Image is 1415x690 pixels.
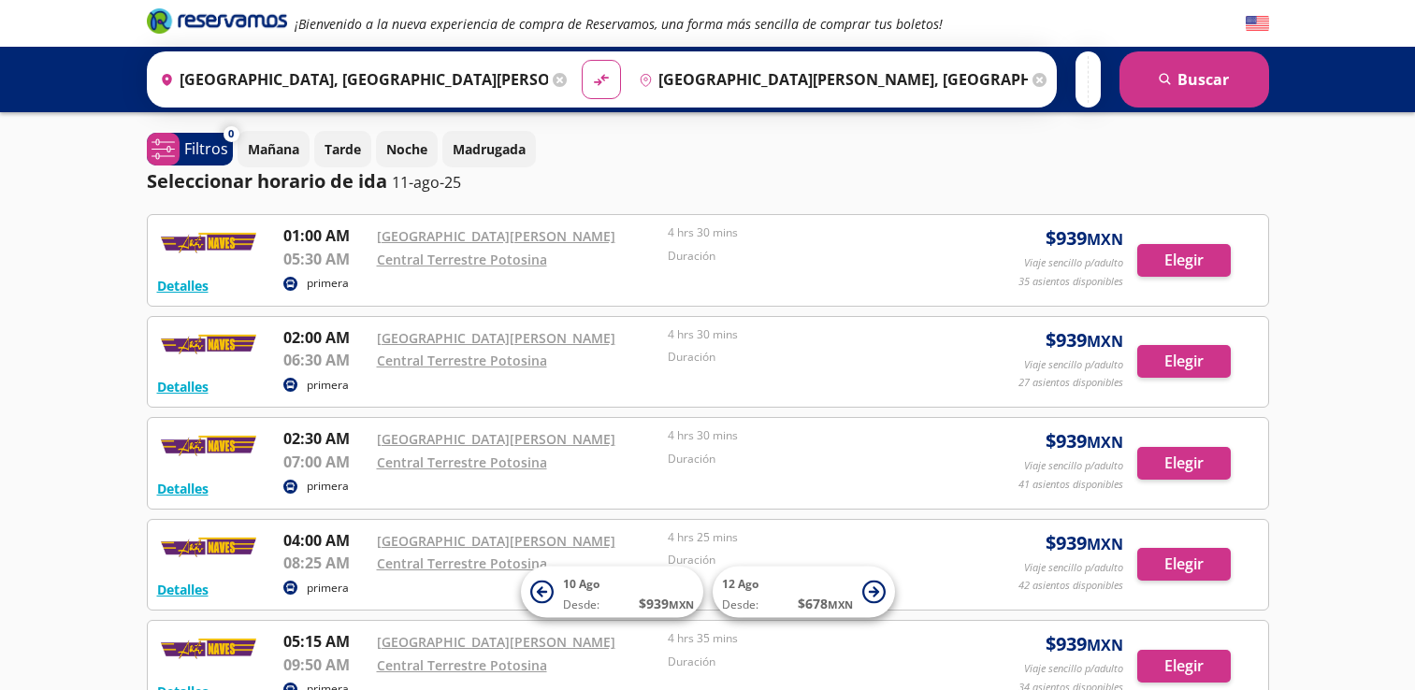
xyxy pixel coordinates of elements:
[184,137,228,160] p: Filtros
[307,275,349,292] p: primera
[157,427,260,465] img: RESERVAMOS
[283,529,368,552] p: 04:00 AM
[563,597,599,613] span: Desde:
[668,427,950,444] p: 4 hrs 30 mins
[1018,274,1123,290] p: 35 asientos disponibles
[377,453,547,471] a: Central Terrestre Potosina
[386,139,427,159] p: Noche
[1137,650,1231,683] button: Elegir
[147,133,233,165] button: 0Filtros
[668,349,950,366] p: Duración
[521,567,703,618] button: 10 AgoDesde:$939MXN
[453,139,526,159] p: Madrugada
[1087,534,1123,554] small: MXN
[722,576,758,592] span: 12 Ago
[563,576,599,592] span: 10 Ago
[713,567,895,618] button: 12 AgoDesde:$678MXN
[283,427,368,450] p: 02:30 AM
[1087,432,1123,453] small: MXN
[668,630,950,647] p: 4 hrs 35 mins
[1024,560,1123,576] p: Viaje sencillo p/adulto
[228,126,234,142] span: 0
[668,552,950,568] p: Duración
[238,131,310,167] button: Mañana
[442,131,536,167] button: Madrugada
[1024,661,1123,677] p: Viaje sencillo p/adulto
[377,352,547,369] a: Central Terrestre Potosina
[1046,529,1123,557] span: $ 939
[283,654,368,676] p: 09:50 AM
[1046,630,1123,658] span: $ 939
[722,597,758,613] span: Desde:
[1018,375,1123,391] p: 27 asientos disponibles
[1137,244,1231,277] button: Elegir
[157,377,209,396] button: Detalles
[1018,477,1123,493] p: 41 asientos disponibles
[147,7,287,35] i: Brand Logo
[1018,578,1123,594] p: 42 asientos disponibles
[377,554,547,572] a: Central Terrestre Potosina
[1046,326,1123,354] span: $ 939
[157,224,260,262] img: RESERVAMOS
[668,224,950,241] p: 4 hrs 30 mins
[1046,224,1123,252] span: $ 939
[157,529,260,567] img: RESERVAMOS
[283,248,368,270] p: 05:30 AM
[307,478,349,495] p: primera
[377,430,615,448] a: [GEOGRAPHIC_DATA][PERSON_NAME]
[1137,345,1231,378] button: Elegir
[157,326,260,364] img: RESERVAMOS
[157,276,209,295] button: Detalles
[669,597,694,611] small: MXN
[668,529,950,546] p: 4 hrs 25 mins
[798,594,853,613] span: $ 678
[307,377,349,394] p: primera
[283,630,368,653] p: 05:15 AM
[668,451,950,467] p: Duración
[1246,12,1269,36] button: English
[1087,229,1123,250] small: MXN
[1024,255,1123,271] p: Viaje sencillo p/adulto
[283,451,368,473] p: 07:00 AM
[1024,458,1123,474] p: Viaje sencillo p/adulto
[147,7,287,40] a: Brand Logo
[377,633,615,651] a: [GEOGRAPHIC_DATA][PERSON_NAME]
[1087,331,1123,352] small: MXN
[1024,357,1123,373] p: Viaje sencillo p/adulto
[283,326,368,349] p: 02:00 AM
[377,329,615,347] a: [GEOGRAPHIC_DATA][PERSON_NAME]
[283,552,368,574] p: 08:25 AM
[295,15,943,33] em: ¡Bienvenido a la nueva experiencia de compra de Reservamos, una forma más sencilla de comprar tus...
[325,139,361,159] p: Tarde
[307,580,349,597] p: primera
[1137,447,1231,480] button: Elegir
[668,326,950,343] p: 4 hrs 30 mins
[157,580,209,599] button: Detalles
[668,654,950,670] p: Duración
[157,630,260,668] img: RESERVAMOS
[377,532,615,550] a: [GEOGRAPHIC_DATA][PERSON_NAME]
[631,56,1028,103] input: Buscar Destino
[1137,548,1231,581] button: Elegir
[376,131,438,167] button: Noche
[314,131,371,167] button: Tarde
[377,656,547,674] a: Central Terrestre Potosina
[157,479,209,498] button: Detalles
[392,171,461,194] p: 11-ago-25
[1119,51,1269,108] button: Buscar
[283,224,368,247] p: 01:00 AM
[152,56,549,103] input: Buscar Origen
[828,597,853,611] small: MXN
[283,349,368,371] p: 06:30 AM
[1046,427,1123,455] span: $ 939
[377,251,547,268] a: Central Terrestre Potosina
[377,227,615,245] a: [GEOGRAPHIC_DATA][PERSON_NAME]
[639,594,694,613] span: $ 939
[1087,635,1123,655] small: MXN
[668,248,950,265] p: Duración
[147,167,387,195] p: Seleccionar horario de ida
[248,139,299,159] p: Mañana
